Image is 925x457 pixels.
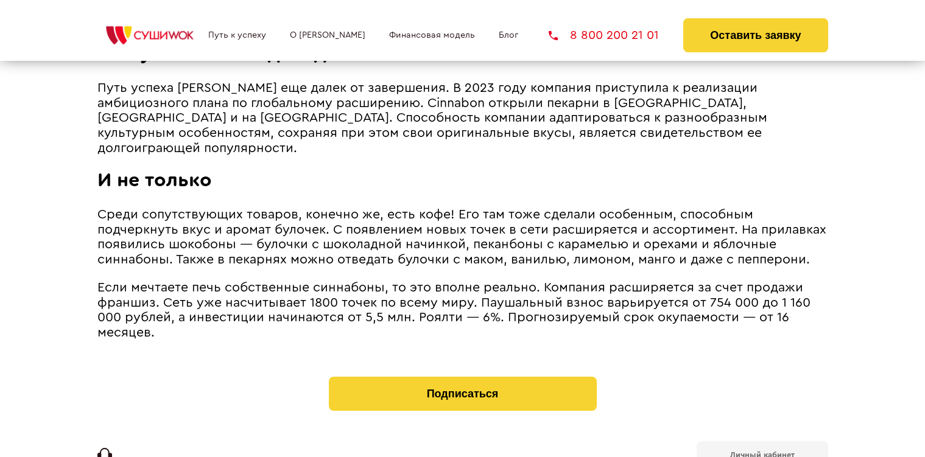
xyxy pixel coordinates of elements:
span: И не только [97,170,212,190]
button: Подписаться [329,377,597,411]
button: Оставить заявку [683,18,828,52]
a: Финансовая модель [389,30,475,40]
a: 8 800 200 21 01 [549,29,659,41]
a: Блог [499,30,518,40]
span: Если мечтаете печь собственные синнабоны, то это вполне реально. Компания расширяется за счет про... [97,281,811,339]
a: О [PERSON_NAME] [290,30,365,40]
span: Среди сопутствующих товаров, конечно же, есть кофе! Его там тоже сделали особенным, способным под... [97,208,826,266]
span: Путь успеха [PERSON_NAME] еще далек от завершения. В 2023 году компания приступила к реализации а... [97,82,767,154]
a: Путь к успеху [208,30,266,40]
span: 8 800 200 21 01 [570,29,659,41]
